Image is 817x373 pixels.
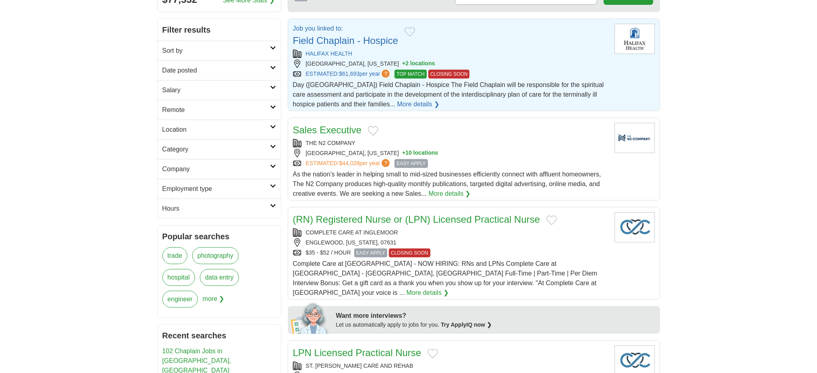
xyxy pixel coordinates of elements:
[441,321,492,328] a: Try ApplyIQ now ❯
[293,24,398,33] p: Job you linked to:
[162,145,270,154] h2: Category
[293,171,601,197] span: As the nation’s leader in helping small to mid-sized businesses efficiently connect with affluent...
[162,46,270,56] h2: Sort by
[293,347,422,358] a: LPN Licensed Practical Nurse
[158,60,281,80] a: Date posted
[293,228,608,237] div: COMPLETE CARE AT INGLEMOOR
[293,260,598,296] span: Complete Care at [GEOGRAPHIC_DATA] - NOW HIRING: RNs and LPNs Complete Care at [GEOGRAPHIC_DATA] ...
[162,164,270,174] h2: Company
[306,159,392,168] a: ESTIMATED:$44,028per year?
[547,216,557,225] button: Add to favorite jobs
[402,149,438,157] button: +10 locations
[395,159,428,168] span: EASY APPLY
[293,139,608,147] div: THE N2 COMPANY
[402,60,405,68] span: +
[428,189,471,199] a: More details ❯
[405,27,415,37] button: Add to favorite jobs
[200,269,239,286] a: data entry
[162,66,270,75] h2: Date posted
[293,362,608,370] div: ST. [PERSON_NAME] CARE AND REHAB
[162,247,187,264] a: trade
[293,81,604,108] span: Day ([GEOGRAPHIC_DATA]) Field Chaplain - Hospice The Field Chaplain will be responsible for the s...
[293,60,608,68] div: [GEOGRAPHIC_DATA], [US_STATE]
[291,302,330,334] img: apply-iq-scientist.png
[382,159,390,167] span: ?
[293,149,608,157] div: [GEOGRAPHIC_DATA], [US_STATE]
[339,160,360,166] span: $44,028
[395,70,426,79] span: TOP MATCH
[203,291,225,313] span: more ❯
[402,60,435,68] button: +2 locations
[428,70,470,79] span: CLOSING SOON
[162,125,270,135] h2: Location
[615,24,655,54] img: Halifax Health logo
[158,139,281,159] a: Category
[158,100,281,120] a: Remote
[158,19,281,41] h2: Filter results
[306,70,392,79] a: ESTIMATED:$61,693per year?
[293,249,608,257] div: $35 - $52 / HOUR
[293,214,541,225] a: (RN) Registered Nurse or (LPN) Licensed Practical Nurse
[162,329,276,342] h2: Recent searches
[293,35,398,46] a: Field Chaplain - Hospice
[162,291,198,308] a: engineer
[158,199,281,218] a: Hours
[382,70,390,78] span: ?
[158,120,281,139] a: Location
[336,311,655,321] div: Want more interviews?
[339,70,360,77] span: $61,693
[293,124,362,135] a: Sales Executive
[428,349,438,358] button: Add to favorite jobs
[615,123,655,153] img: Company logo
[389,249,430,257] span: CLOSING SOON
[397,99,439,109] a: More details ❯
[293,238,608,247] div: ENGLEWOOD, [US_STATE], 07631
[162,85,270,95] h2: Salary
[354,249,387,257] span: EASY APPLY
[162,269,195,286] a: hospital
[402,149,405,157] span: +
[192,247,239,264] a: photography
[158,41,281,60] a: Sort by
[615,212,655,242] img: Company logo
[162,230,276,242] h2: Popular searches
[158,179,281,199] a: Employment type
[162,105,270,115] h2: Remote
[158,159,281,179] a: Company
[336,321,655,329] div: Let us automatically apply to jobs for you.
[306,50,353,57] a: HALIFAX HEALTH
[368,126,378,136] button: Add to favorite jobs
[162,184,270,194] h2: Employment type
[407,288,449,298] a: More details ❯
[158,80,281,100] a: Salary
[162,204,270,213] h2: Hours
